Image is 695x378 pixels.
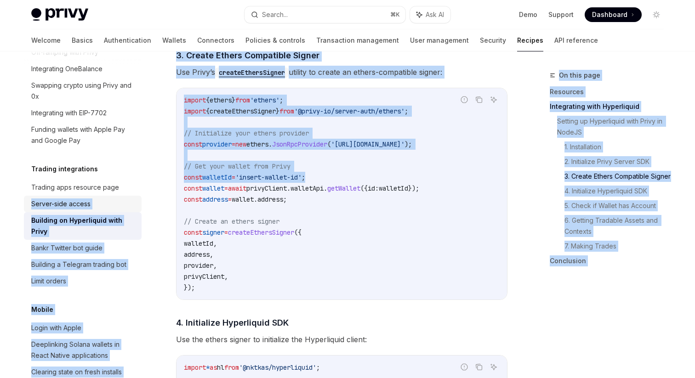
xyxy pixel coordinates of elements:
span: new [235,140,246,148]
span: Use Privy’s utility to create an ethers-compatible signer: [176,66,507,79]
span: address [257,195,283,203]
div: Integrating with EIP-7702 [31,107,107,118]
span: { [206,96,210,104]
button: Toggle dark mode [649,7,664,22]
button: Copy the contents from the code block [473,94,485,106]
button: Ask AI [488,94,500,106]
a: Wallets [162,29,186,51]
a: 7. Making Trades [564,239,671,254]
span: 4. Initialize Hyperliquid SDK [176,316,289,329]
span: , [224,272,228,281]
span: ⌘ K [390,11,400,18]
a: 3. Create Ethers Compatible Signer [564,169,671,184]
span: ethers [246,140,268,148]
span: // Initialize your ethers provider [184,129,309,137]
button: Report incorrect code [458,94,470,106]
span: , [210,250,213,259]
button: Copy the contents from the code block [473,361,485,373]
a: Login with Apple [24,320,142,336]
span: ({ [360,184,368,192]
a: Bankr Twitter bot guide [24,240,142,256]
div: Login with Apple [31,322,81,333]
a: User management [410,29,469,51]
div: Building a Telegram trading bot [31,259,126,270]
span: as [210,363,217,372]
span: // Create an ethers signer [184,217,279,226]
span: '@nktkas/hyperliquid' [239,363,316,372]
span: ); [404,140,412,148]
span: ; [316,363,320,372]
span: ; [283,195,287,203]
a: Demo [519,10,537,19]
a: 5. Check if Wallet has Account [564,198,671,213]
span: = [228,195,232,203]
span: ({ [294,228,302,237]
span: walletId [379,184,408,192]
button: Ask AI [488,361,500,373]
a: Building on Hyperliquid with Privy [24,212,142,240]
span: = [232,173,235,181]
span: provider [202,140,232,148]
span: Ask AI [426,10,444,19]
a: Integrating OneBalance [24,61,142,77]
a: Building a Telegram trading bot [24,256,142,273]
a: Dashboard [585,7,642,22]
span: // Get your wallet from Privy [184,162,291,170]
span: , [213,239,217,248]
span: import [184,363,206,372]
span: '[URL][DOMAIN_NAME]' [331,140,404,148]
a: Policies & controls [245,29,305,51]
span: id: [368,184,379,192]
span: wallet [202,184,224,192]
span: wallet [232,195,254,203]
a: createEthersSigner [215,68,289,77]
span: ; [404,107,408,115]
div: Bankr Twitter bot guide [31,243,103,254]
span: walletApi [291,184,324,192]
span: ; [279,96,283,104]
span: const [184,140,202,148]
a: Deeplinking Solana wallets in React Native applications [24,336,142,364]
span: 'insert-wallet-id' [235,173,302,181]
a: API reference [554,29,598,51]
span: const [184,228,202,237]
span: address [202,195,228,203]
a: Security [480,29,506,51]
button: Ask AI [410,6,450,23]
span: 3. Create Ethers Compatible Signer [176,49,319,62]
a: Recipes [517,29,543,51]
span: = [224,184,228,192]
span: Use the ethers signer to initialize the Hyperliquid client: [176,333,507,346]
span: ethers [210,96,232,104]
span: Dashboard [592,10,627,19]
h5: Trading integrations [31,164,98,175]
span: ; [302,173,305,181]
span: import [184,96,206,104]
a: Funding wallets with Apple Pay and Google Pay [24,121,142,149]
span: { [206,107,210,115]
span: getWallet [327,184,360,192]
div: Funding wallets with Apple Pay and Google Pay [31,124,136,146]
a: Trading apps resource page [24,179,142,196]
a: Authentication [104,29,151,51]
span: } [276,107,279,115]
span: import [184,107,206,115]
div: Deeplinking Solana wallets in React Native applications [31,339,136,361]
div: Clearing state on fresh installs [31,367,122,378]
a: Integrating with Hyperliquid [550,99,671,114]
span: 'ethers' [250,96,279,104]
span: hl [217,363,224,372]
span: . [287,184,291,192]
span: privyClient [246,184,287,192]
span: from [279,107,294,115]
div: Search... [262,9,288,20]
span: address [184,250,210,259]
div: Integrating OneBalance [31,63,103,74]
span: from [224,363,239,372]
a: 1. Installation [564,140,671,154]
span: walletId [184,239,213,248]
span: '@privy-io/server-auth/ethers' [294,107,404,115]
img: light logo [31,8,88,21]
span: createEthersSigner [228,228,294,237]
a: Limit orders [24,273,142,289]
